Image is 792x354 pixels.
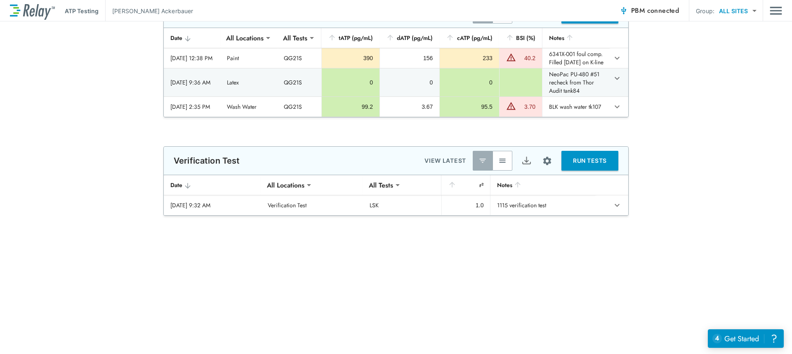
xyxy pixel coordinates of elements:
[65,7,99,15] p: ATP Testing
[386,33,433,43] div: dATP (pg/mL)
[164,28,220,48] th: Date
[363,195,441,215] td: LSK
[536,150,558,172] button: Site setup
[220,97,277,117] td: Wash Water
[696,7,714,15] p: Group:
[328,33,373,43] div: tATP (pg/mL)
[10,2,55,20] img: LuminUltra Relay
[518,54,535,62] div: 40.2
[277,68,321,96] td: QG21S
[446,78,492,87] div: 0
[424,156,466,166] p: VIEW LATEST
[478,157,487,165] img: Latest
[542,68,610,96] td: NeoPac PU-480 #51 recheck from Thor Audit tank84
[220,30,269,46] div: All Locations
[506,33,535,43] div: BSI (%)
[448,180,484,190] div: r²
[521,156,532,166] img: Export Icon
[261,195,363,215] td: Verification Test
[328,78,373,87] div: 0
[518,103,535,111] div: 3.70
[220,68,277,96] td: Latex
[616,2,682,19] button: PBM connected
[328,103,373,111] div: 99.2
[516,151,536,171] button: Export
[490,195,595,215] td: 1115 verification test
[174,156,240,166] p: Verification Test
[164,175,261,195] th: Date
[170,54,214,62] div: [DATE] 12:38 PM
[542,48,610,68] td: 6341X-001 foul comp. Filled [DATE] on K-line
[770,3,782,19] img: Drawer Icon
[620,7,628,15] img: Connected Icon
[506,101,516,111] img: Warning
[610,51,624,65] button: expand row
[164,175,628,216] table: sticky table
[446,33,492,43] div: cATP (pg/mL)
[164,28,628,117] table: sticky table
[610,198,624,212] button: expand row
[261,177,310,193] div: All Locations
[363,177,399,193] div: All Tests
[549,33,603,43] div: Notes
[170,103,214,111] div: [DATE] 2:35 PM
[446,103,492,111] div: 95.5
[277,97,321,117] td: QG21S
[387,78,433,87] div: 0
[506,52,516,62] img: Warning
[277,30,313,46] div: All Tests
[170,78,214,87] div: [DATE] 9:36 AM
[387,103,433,111] div: 3.67
[542,97,610,117] td: BLK wash water tk107
[561,151,618,171] button: RUN TESTS
[448,201,484,209] div: 1.0
[542,156,552,166] img: Settings Icon
[631,5,679,16] span: PBM
[610,71,624,85] button: expand row
[277,48,321,68] td: QG21S
[708,329,784,348] iframe: Resource center
[770,3,782,19] button: Main menu
[610,100,624,114] button: expand row
[220,48,277,68] td: Paint
[446,54,492,62] div: 233
[498,157,507,165] img: View All
[328,54,373,62] div: 390
[112,7,193,15] p: [PERSON_NAME] Ackerbauer
[497,180,588,190] div: Notes
[170,201,255,209] div: [DATE] 9:32 AM
[387,54,433,62] div: 156
[647,6,679,15] span: connected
